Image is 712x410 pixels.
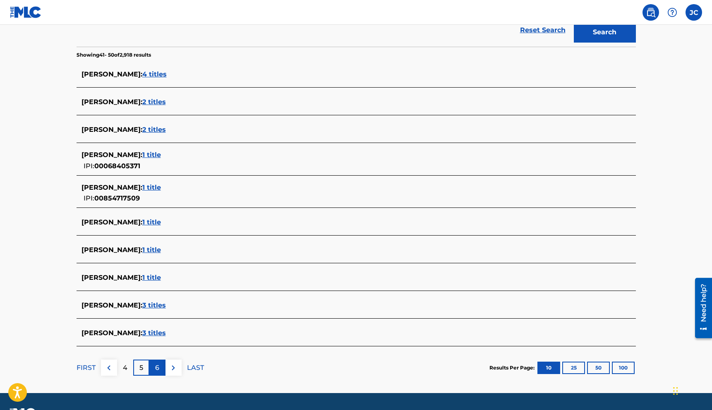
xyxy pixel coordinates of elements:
[142,329,166,337] span: 3 titles
[77,363,96,373] p: FIRST
[82,184,142,191] span: [PERSON_NAME] :
[82,329,142,337] span: [PERSON_NAME] :
[82,274,142,281] span: [PERSON_NAME] :
[562,362,585,374] button: 25
[516,21,570,39] a: Reset Search
[104,363,114,373] img: left
[142,70,167,78] span: 4 titles
[142,301,166,309] span: 3 titles
[139,363,143,373] p: 5
[94,162,140,170] span: 00068405371
[671,370,712,410] iframe: Chat Widget
[123,363,127,373] p: 4
[667,7,677,17] img: help
[82,218,142,226] span: [PERSON_NAME] :
[689,274,712,341] iframe: Resource Center
[82,70,142,78] span: [PERSON_NAME] :
[155,363,159,373] p: 6
[168,363,178,373] img: right
[489,364,537,372] p: Results Per Page:
[142,218,161,226] span: 1 title
[587,362,610,374] button: 50
[686,4,702,21] div: User Menu
[84,194,94,202] span: IPI:
[673,379,678,403] div: Drag
[10,6,42,18] img: MLC Logo
[537,362,560,374] button: 10
[94,194,140,202] span: 00854717509
[82,301,142,309] span: [PERSON_NAME] :
[84,162,94,170] span: IPI:
[142,246,161,254] span: 1 title
[574,22,636,43] button: Search
[77,51,151,59] p: Showing 41 - 50 of 2,918 results
[142,98,166,106] span: 2 titles
[142,184,161,191] span: 1 title
[142,274,161,281] span: 1 title
[82,151,142,159] span: [PERSON_NAME] :
[664,4,681,21] div: Help
[646,7,656,17] img: search
[82,246,142,254] span: [PERSON_NAME] :
[187,363,204,373] p: LAST
[612,362,635,374] button: 100
[82,126,142,133] span: [PERSON_NAME] :
[642,4,659,21] a: Public Search
[142,126,166,133] span: 2 titles
[82,98,142,106] span: [PERSON_NAME] :
[142,151,161,159] span: 1 title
